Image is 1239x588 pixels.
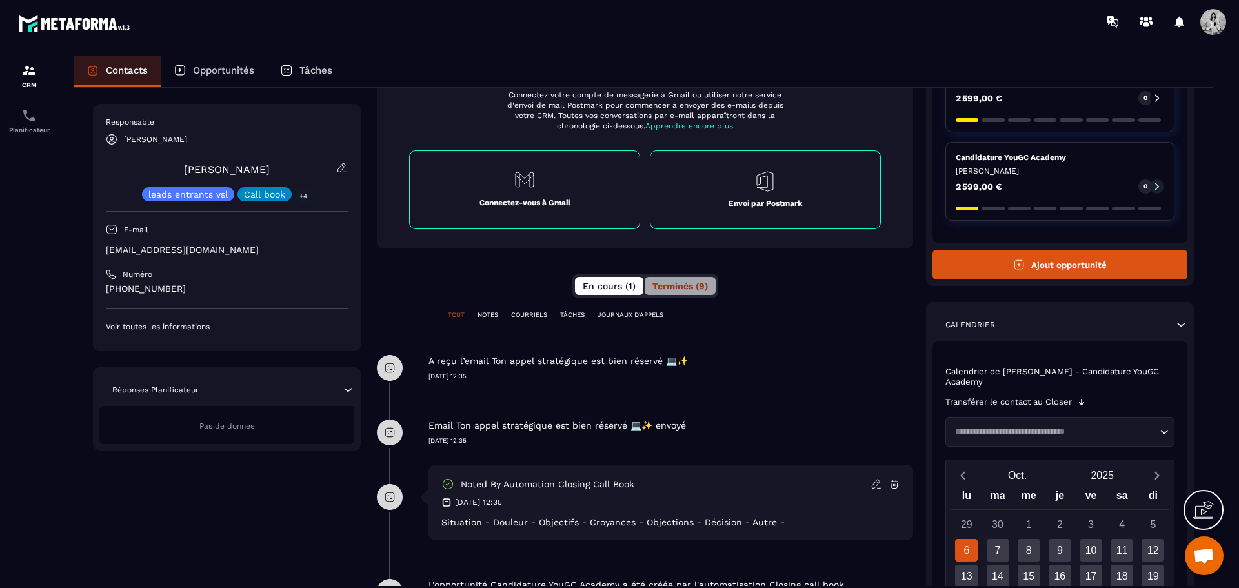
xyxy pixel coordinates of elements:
div: 4 [1111,513,1133,536]
div: 17 [1080,565,1102,587]
div: 5 [1142,513,1164,536]
p: Calendrier [945,319,995,330]
a: Tâches [267,56,345,87]
p: TÂCHES [560,310,585,319]
p: Email Ton appel stratégique est bien réservé 💻✨ envoyé [428,420,686,432]
div: 10 [1080,539,1102,562]
div: 1 [1018,513,1040,536]
div: 11 [1111,539,1133,562]
span: Apprendre encore plus [645,121,733,130]
div: ma [982,487,1013,509]
a: Contacts [74,56,161,87]
p: E-mail [124,225,148,235]
a: [PERSON_NAME] [184,163,270,176]
div: 30 [987,513,1009,536]
p: Contacts [106,65,148,76]
p: NOTES [478,310,498,319]
p: +4 [295,189,312,203]
p: JOURNAUX D'APPELS [598,310,663,319]
div: 19 [1142,565,1164,587]
span: En cours (1) [583,281,636,291]
p: [PHONE_NUMBER] [106,283,348,295]
p: CRM [3,81,55,88]
div: 13 [955,565,978,587]
div: Ouvrir le chat [1185,536,1224,575]
p: Connectez votre compte de messagerie à Gmail ou utiliser notre service d'envoi de mail Postmark p... [499,90,792,131]
img: logo [18,12,134,35]
div: 7 [987,539,1009,562]
div: 16 [1049,565,1071,587]
div: 18 [1111,565,1133,587]
a: Opportunités [161,56,267,87]
div: Situation - Douleur - Objectifs - Croyances - Objections - Décision - Autre - [441,517,900,527]
p: Responsable [106,117,348,127]
p: Numéro [123,269,152,279]
div: me [1013,487,1044,509]
p: Noted by automation Closing call book [461,478,634,491]
div: je [1044,487,1075,509]
button: En cours (1) [575,277,643,295]
p: [PERSON_NAME] [124,135,187,144]
p: Calendrier de [PERSON_NAME] - Candidature YouGC Academy [945,367,1174,387]
div: di [1138,487,1169,509]
div: 12 [1142,539,1164,562]
p: [DATE] 12:35 [428,436,913,445]
p: [EMAIL_ADDRESS][DOMAIN_NAME] [106,244,348,256]
button: Open months overlay [975,464,1060,487]
button: Open years overlay [1060,464,1145,487]
button: Next month [1145,467,1169,484]
span: Pas de donnée [199,421,255,431]
p: TOUT [448,310,465,319]
p: Voir toutes les informations [106,321,348,332]
p: [DATE] 12:35 [428,372,913,381]
p: Envoi par Postmark [729,198,802,208]
p: Transférer le contact au Closer [945,397,1072,407]
div: 14 [987,565,1009,587]
div: 3 [1080,513,1102,536]
p: leads entrants vsl [148,190,228,199]
div: 8 [1018,539,1040,562]
p: 2 599,00 € [956,182,1002,191]
p: Call book [244,190,285,199]
p: Planificateur [3,127,55,134]
p: 2 599,00 € [956,94,1002,103]
p: Opportunités [193,65,254,76]
p: A reçu l’email Ton appel stratégique est bien réservé 💻✨ [428,355,688,367]
p: COURRIELS [511,310,547,319]
p: [DATE] 12:35 [455,497,502,507]
button: Ajout opportunité [932,250,1187,279]
div: lu [951,487,982,509]
div: Search for option [945,417,1174,447]
a: schedulerschedulerPlanificateur [3,98,55,143]
img: scheduler [21,108,37,123]
p: 0 [1143,94,1147,103]
p: Candidature YouGC Academy [956,152,1164,163]
span: Terminés (9) [652,281,708,291]
button: Terminés (9) [645,277,716,295]
p: Connectez-vous à Gmail [479,198,570,208]
a: formationformationCRM [3,53,55,98]
div: 6 [955,539,978,562]
p: Tâches [299,65,332,76]
p: Réponses Planificateur [112,385,199,395]
div: 9 [1049,539,1071,562]
div: ve [1075,487,1106,509]
img: formation [21,63,37,78]
button: Previous month [951,467,975,484]
input: Search for option [951,425,1156,438]
div: 29 [955,513,978,536]
p: [PERSON_NAME] [956,166,1164,176]
p: 0 [1143,182,1147,191]
div: sa [1107,487,1138,509]
div: 2 [1049,513,1071,536]
div: 15 [1018,565,1040,587]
